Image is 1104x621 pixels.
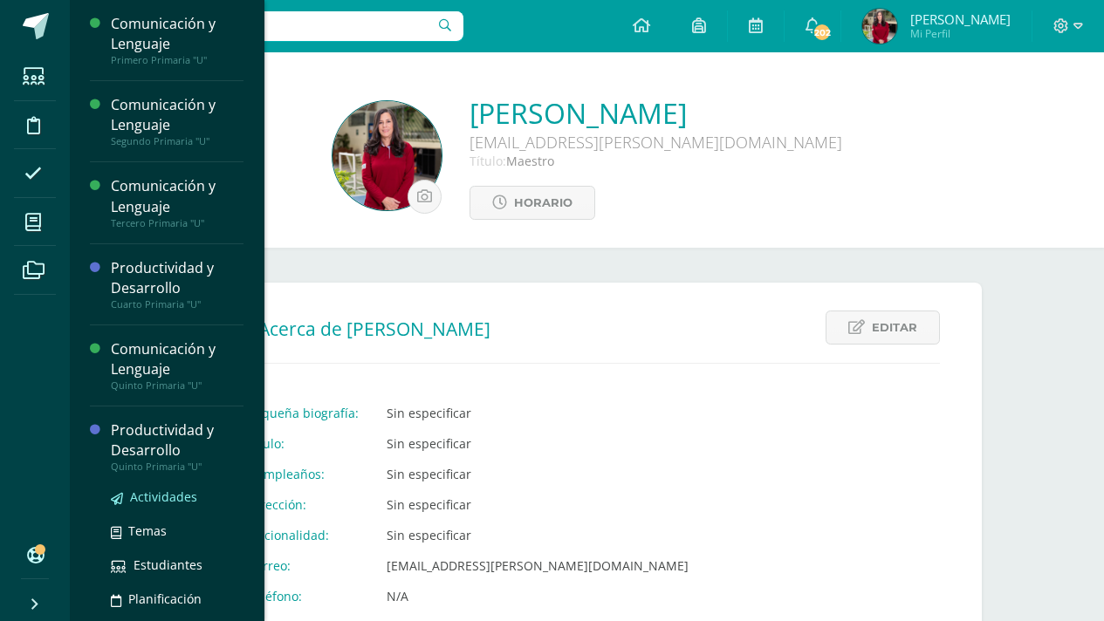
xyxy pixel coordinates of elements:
div: Comunicación y Lenguaje [111,339,243,379]
div: Comunicación y Lenguaje [111,176,243,216]
td: Teléfono: [234,581,373,611]
div: Primero Primaria "U" [111,54,243,66]
a: [PERSON_NAME] [470,94,842,132]
input: Busca un usuario... [81,11,463,41]
a: Comunicación y LenguajeQuinto Primaria "U" [111,339,243,392]
span: Actividades [130,488,197,505]
img: cfbaeb12ed73e33ee760960041cd6bc9.png [333,101,442,210]
div: Quinto Primaria "U" [111,379,243,392]
td: Título: [234,428,373,459]
span: Editar [872,311,917,344]
a: Comunicación y LenguajePrimero Primaria "U" [111,14,243,66]
td: Sin especificar [373,520,703,550]
a: Planificación [111,589,243,609]
td: Correo: [234,550,373,581]
img: afd7e76de556f4dd3d403f9d21d2ff59.png [862,9,897,44]
span: Estudiantes [134,556,202,573]
a: Comunicación y LenguajeSegundo Primaria "U" [111,95,243,147]
span: Temas [128,522,167,539]
div: Comunicación y Lenguaje [111,14,243,54]
div: Segundo Primaria "U" [111,135,243,147]
span: Título: [470,153,506,169]
td: Sin especificar [373,428,703,459]
div: Comunicación y Lenguaje [111,95,243,135]
div: Quinto Primaria "U" [111,461,243,473]
td: Dirección: [234,489,373,520]
a: Estudiantes [111,555,243,575]
a: Temas [111,521,243,541]
td: Sin especificar [373,489,703,520]
td: N/A [373,581,703,611]
td: [EMAIL_ADDRESS][PERSON_NAME][DOMAIN_NAME] [373,550,703,581]
span: [PERSON_NAME] [910,10,1011,28]
td: Pequeña biografía: [234,398,373,428]
a: Productividad y DesarrolloCuarto Primaria "U" [111,258,243,310]
div: Tercero Primaria "U" [111,217,243,229]
a: Actividades [111,487,243,507]
span: Maestro [506,153,554,169]
a: Horario [470,186,595,220]
span: Planificación [128,590,202,607]
div: [EMAIL_ADDRESS][PERSON_NAME][DOMAIN_NAME] [470,132,842,153]
div: Productividad y Desarrollo [111,420,243,461]
td: Sin especificar [373,459,703,489]
span: 202 [813,23,832,42]
td: Cumpleaños: [234,459,373,489]
span: Acerca de [PERSON_NAME] [258,317,490,341]
td: Nacionalidad: [234,520,373,550]
span: Mi Perfil [910,26,1011,41]
div: Productividad y Desarrollo [111,258,243,298]
a: Productividad y DesarrolloQuinto Primaria "U" [111,420,243,473]
div: Cuarto Primaria "U" [111,298,243,310]
span: Horario [514,187,573,219]
td: Sin especificar [373,398,703,428]
a: Comunicación y LenguajeTercero Primaria "U" [111,176,243,229]
a: Editar [826,310,940,345]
